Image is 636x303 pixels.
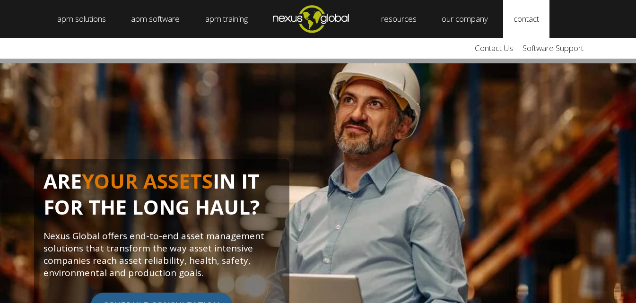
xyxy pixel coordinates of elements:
p: Nexus Global offers end-to-end asset management solutions that transform the way asset intensive ... [44,230,280,279]
a: Software Support [518,38,588,59]
h1: ARE IN IT FOR THE LONG HAUL? [44,168,280,230]
span: YOUR ASSETS [82,167,213,194]
a: Contact Us [470,38,518,59]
